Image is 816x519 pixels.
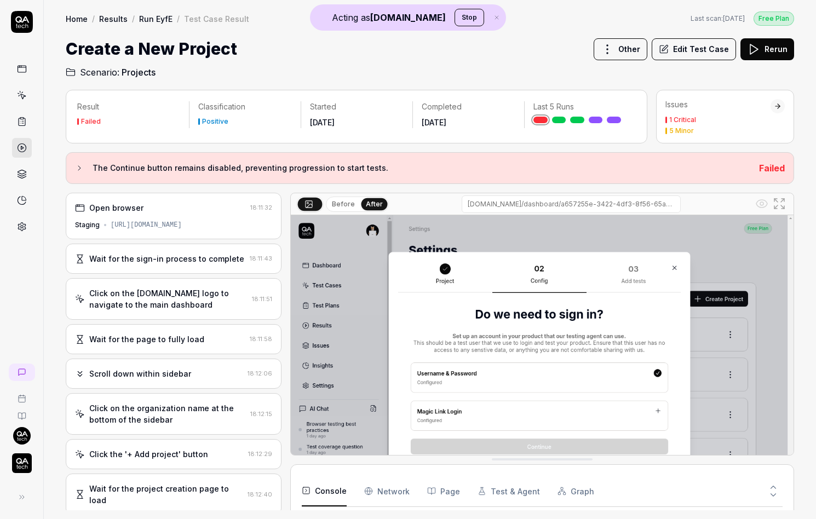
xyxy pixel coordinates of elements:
[4,403,39,420] a: Documentation
[75,220,100,230] div: Staging
[759,163,785,174] span: Failed
[533,101,627,112] p: Last 5 Runs
[89,202,143,214] div: Open browser
[669,117,696,123] div: 1 Critical
[327,198,359,210] button: Before
[198,101,292,112] p: Classification
[310,118,335,127] time: [DATE]
[81,118,101,125] div: Failed
[754,11,794,26] div: Free Plan
[4,385,39,403] a: Book a call with us
[302,476,347,506] button: Console
[455,9,484,26] button: Stop
[89,287,248,310] div: Click on the [DOMAIN_NAME] logo to navigate to the main dashboard
[740,38,794,60] button: Rerun
[250,335,272,343] time: 18:11:58
[250,204,272,211] time: 18:11:32
[99,13,128,24] a: Results
[4,445,39,475] button: QA Tech Logo
[252,295,272,303] time: 18:11:51
[12,453,32,473] img: QA Tech Logo
[89,483,243,506] div: Wait for the project creation page to load
[66,66,156,79] a: Scenario:Projects
[478,476,540,506] button: Test & Agent
[9,364,35,381] a: New conversation
[89,448,208,460] div: Click the '+ Add project' button
[89,368,191,379] div: Scroll down within sidebar
[111,220,182,230] div: [URL][DOMAIN_NAME]
[66,13,88,24] a: Home
[250,255,272,262] time: 18:11:43
[89,333,204,345] div: Wait for the page to fully load
[669,128,694,134] div: 5 Minor
[177,13,180,24] div: /
[122,66,156,79] span: Projects
[89,253,244,264] div: Wait for the sign-in process to complete
[310,101,404,112] p: Started
[132,13,135,24] div: /
[427,476,460,506] button: Page
[93,162,750,175] h3: The Continue button remains disabled, preventing progression to start tests.
[13,427,31,445] img: 7ccf6c19-61ad-4a6c-8811-018b02a1b829.jpg
[139,13,173,24] a: Run EyfE
[92,13,95,24] div: /
[422,101,515,112] p: Completed
[361,198,388,210] button: After
[184,13,249,24] div: Test Case Result
[691,14,745,24] button: Last scan:[DATE]
[248,491,272,498] time: 18:12:40
[89,402,246,425] div: Click on the organization name at the bottom of the sidebar
[771,195,788,212] button: Open in full screen
[594,38,647,60] button: Other
[248,450,272,458] time: 18:12:29
[665,99,771,110] div: Issues
[723,14,745,22] time: [DATE]
[364,476,410,506] button: Network
[250,410,272,418] time: 18:12:15
[652,38,736,60] button: Edit Test Case
[753,195,771,212] button: Show all interative elements
[248,370,272,377] time: 18:12:06
[202,118,228,125] div: Positive
[77,101,180,112] p: Result
[754,11,794,26] button: Free Plan
[691,14,745,24] span: Last scan:
[75,162,750,175] button: The Continue button remains disabled, preventing progression to start tests.
[78,66,119,79] span: Scenario:
[422,118,446,127] time: [DATE]
[558,476,594,506] button: Graph
[66,37,237,61] h1: Create a New Project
